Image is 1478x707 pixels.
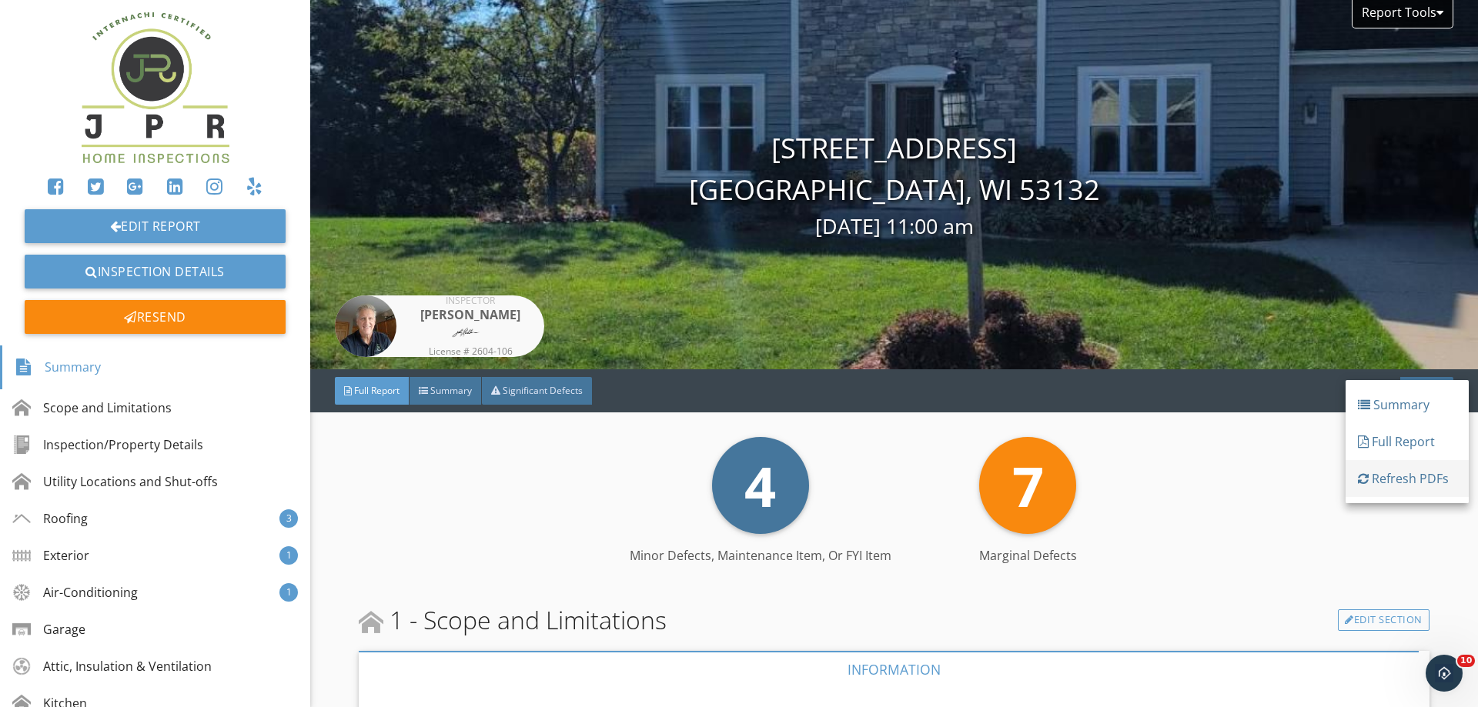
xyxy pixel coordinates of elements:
div: Full Report [1358,432,1456,451]
div: Minor Defects, Maintenance Item, or FYI Item [627,546,894,565]
div: Resend [25,300,286,334]
div: [STREET_ADDRESS] [GEOGRAPHIC_DATA], WI 53132 [310,128,1478,242]
span: Significant Defects [503,384,583,397]
div: License # 2604-106 [409,347,532,356]
a: Summary [1346,386,1469,423]
span: Summary [430,384,472,397]
a: Edit Report [25,209,286,243]
div: 3 [279,509,298,528]
div: Inspector [409,296,532,305]
div: Exterior [12,546,89,565]
div: 1 [279,546,298,565]
div: 1 [279,583,298,602]
div: Inspection/Property Details [12,435,203,454]
div: Attic, Insulation & Ventilation [12,657,212,675]
img: JohnRichter_Logo_%281%29.png [82,12,229,163]
span: 4 [744,448,776,523]
span: 10 [1457,655,1475,667]
a: Inspector [PERSON_NAME] License # 2604-106 [335,295,544,357]
a: Inspection Details [25,255,286,288]
div: Scope and Limitations [12,399,172,417]
span: Full Report [354,384,400,397]
div: Summary [15,355,101,381]
iframe: Intercom live chat [1426,655,1463,692]
a: Edit Section [1338,609,1430,631]
img: signature.png [448,324,493,342]
div: Air-Conditioning [12,583,138,602]
div: [DATE] 11:00 am [310,211,1478,242]
div: Roofing [12,509,88,528]
div: Utility Locations and Shut-offs [12,472,218,491]
div: Marginal Defects [894,546,1162,565]
a: Full Report [1346,423,1469,460]
div: Garage [12,620,85,639]
div: Summary [1358,395,1456,414]
div: [PERSON_NAME] [409,305,532,324]
span: 1 - Scope and Limitations [359,602,667,639]
span: 7 [1012,448,1044,523]
div: Refresh PDFs [1358,469,1456,488]
img: thumbnail.jpg [335,295,396,357]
